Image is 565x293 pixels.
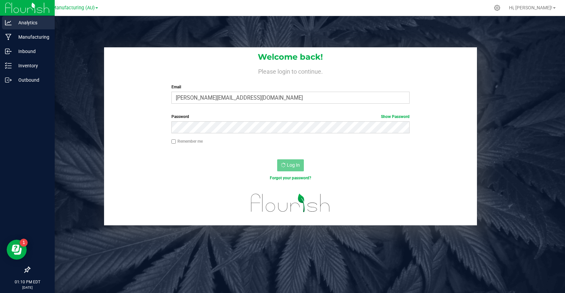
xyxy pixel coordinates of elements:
[104,53,477,61] h1: Welcome back!
[171,139,176,144] input: Remember me
[12,47,52,55] p: Inbound
[5,34,12,40] inline-svg: Manufacturing
[5,48,12,55] inline-svg: Inbound
[287,162,300,168] span: Log In
[244,188,337,218] img: flourish_logo.svg
[20,239,28,247] iframe: Resource center unread badge
[270,176,311,180] a: Forgot your password?
[381,114,410,119] a: Show Password
[12,76,52,84] p: Outbound
[5,77,12,83] inline-svg: Outbound
[38,5,95,11] span: Stash Manufacturing (AU)
[5,62,12,69] inline-svg: Inventory
[493,5,501,11] div: Manage settings
[3,279,52,285] p: 01:10 PM EDT
[171,114,189,119] span: Password
[12,62,52,70] p: Inventory
[12,33,52,41] p: Manufacturing
[509,5,552,10] span: Hi, [PERSON_NAME]!
[171,138,203,144] label: Remember me
[171,84,410,90] label: Email
[104,67,477,75] h4: Please login to continue.
[5,19,12,26] inline-svg: Analytics
[3,285,52,290] p: [DATE]
[7,240,27,260] iframe: Resource center
[12,19,52,27] p: Analytics
[277,159,304,171] button: Log In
